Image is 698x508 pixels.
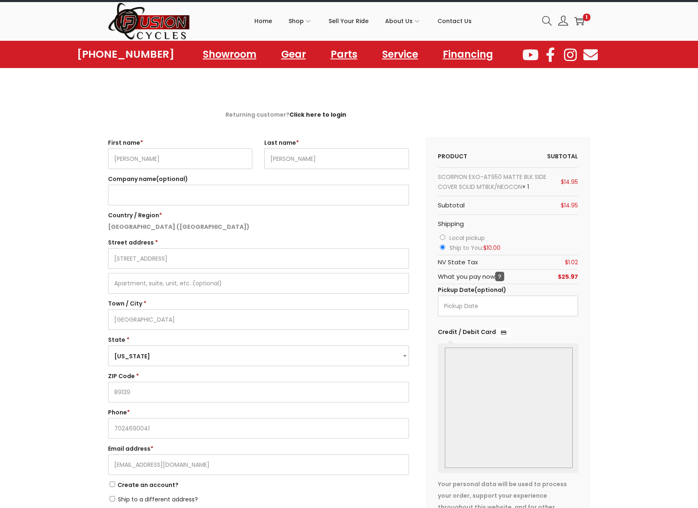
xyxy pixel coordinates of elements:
input: Apartment, suite, unit, etc. (optional) [108,273,409,294]
span: ? [495,272,504,281]
label: Email address [108,443,409,454]
th: Product [438,149,467,163]
label: First name [108,137,252,148]
bdi: 10.00 [483,244,501,252]
img: Woostify retina logo [108,2,190,40]
a: About Us [385,2,421,40]
label: Local pickup [449,234,485,242]
label: Street address [108,237,409,248]
span: Contact Us [437,11,472,31]
span: $ [561,201,564,209]
strong: × 1 [522,183,529,191]
span: Shop [289,11,304,31]
label: Last name [264,137,409,148]
iframe: Secure payment input frame [448,349,566,464]
span: $ [561,178,564,186]
th: NV State Tax [438,255,478,269]
span: (optional) [475,286,506,294]
span: About Us [385,11,413,31]
span: $ [483,244,486,252]
a: Gear [273,45,314,64]
a: Service [374,45,426,64]
a: [PHONE_NUMBER] [77,49,174,60]
span: Nevada [108,346,409,367]
bdi: 25.97 [558,273,578,281]
span: Sell Your Ride [329,11,369,31]
label: ZIP Code [108,370,409,382]
strong: [GEOGRAPHIC_DATA] ([GEOGRAPHIC_DATA]) [108,223,249,231]
bdi: 14.95 [561,201,578,209]
a: Financing [435,45,501,64]
label: State [108,334,409,346]
th: Subtotal [438,196,465,214]
img: Credit / Debit Card [496,327,511,337]
a: 1 [574,16,584,26]
label: Credit / Debit Card [438,328,511,336]
nav: Menu [195,45,501,64]
a: Parts [322,45,366,64]
th: Subtotal [547,149,578,163]
nav: Primary navigation [190,2,536,40]
input: Ship to a different address? [110,496,115,501]
input: Create an account? [110,482,115,487]
bdi: 14.95 [561,178,578,186]
span: Create an account? [118,481,179,489]
input: House number and street name [108,248,409,269]
span: $ [565,258,568,266]
th: Shipping [438,217,578,231]
span: $ [558,273,562,281]
span: State [108,346,409,366]
label: Country / Region [108,209,409,221]
td: SCORPION EXO-AT950 MATTE BLK SIDE COVER SOLID MTBLK/NEOCON [438,168,557,196]
span: Home [254,11,272,31]
label: Ship to You: [449,244,501,252]
a: Showroom [195,45,265,64]
span: 1.02 [565,258,578,266]
label: Phone [108,407,409,418]
a: Home [254,2,272,40]
label: Pickup Date [438,284,578,296]
th: What you pay now [438,270,504,284]
span: (optional) [156,175,188,183]
a: Click here to login [289,111,346,119]
input: Pickup Date [438,296,578,316]
div: Returning customer? [226,109,473,120]
span: Ship to a different address? [118,495,198,503]
a: Shop [289,2,312,40]
label: Company name [108,173,409,185]
label: Town / City [108,298,409,309]
a: Contact Us [437,2,472,40]
a: Sell Your Ride [329,2,369,40]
